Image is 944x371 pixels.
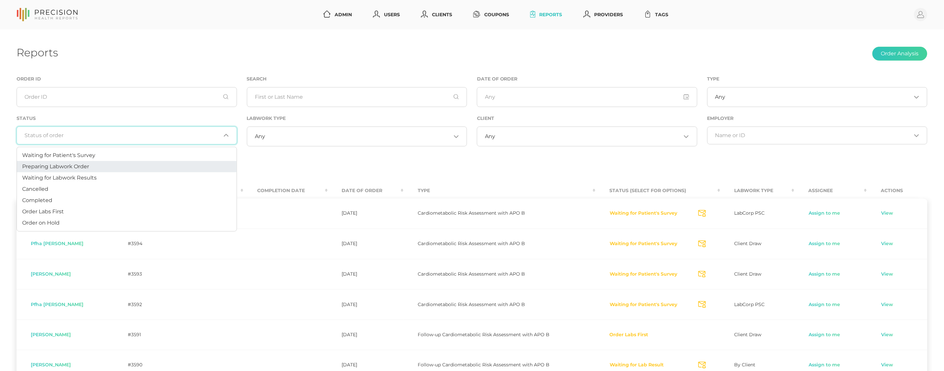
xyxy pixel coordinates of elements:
span: Follow-up Cardiometabolic Risk Assessment with APO B [418,362,549,368]
td: #3593 [114,259,170,290]
th: Completion Date : activate to sort column ascending [243,183,328,198]
a: Assign to me [809,301,841,308]
a: View [881,271,894,278]
a: Providers [581,9,626,21]
label: Type [707,76,720,82]
span: Client Draw [734,240,762,246]
a: View [881,240,894,247]
label: Search [247,76,267,82]
a: Tags [642,9,671,21]
label: Status [17,116,36,121]
span: Cardiometabolic Risk Assessment with APO B [418,271,525,277]
div: Search for option [707,87,928,107]
td: [DATE] [328,320,404,350]
span: [PERSON_NAME] [31,362,71,368]
td: #3592 [114,289,170,320]
th: Date Of Order : activate to sort column ascending [328,183,404,198]
svg: Send Notification [698,240,706,247]
a: Assign to me [809,240,841,247]
span: Cardiometabolic Risk Assessment with APO B [418,240,525,246]
label: Client [477,116,494,121]
div: Search for option [17,127,237,144]
span: Pfha [PERSON_NAME] [31,301,83,307]
input: Order ID [17,87,237,107]
span: Any [485,133,496,140]
a: Admin [321,9,354,21]
th: Type : activate to sort column ascending [403,183,595,198]
span: Completed [22,197,52,203]
button: Waiting for Lab Result [610,362,664,368]
a: View [881,301,894,308]
svg: Send Notification [698,210,706,217]
label: Order ID [17,76,41,82]
span: [PERSON_NAME] [31,271,71,277]
span: Preparing Labwork Order [22,163,89,170]
a: View [881,332,894,338]
a: Users [370,9,402,21]
a: Assign to me [809,271,841,278]
a: Assign to me [809,362,841,368]
span: Client Draw [734,332,762,338]
span: Order Labs First [22,208,64,215]
svg: Send Notification [698,271,706,278]
th: Status (Select for Options) : activate to sort column ascending [595,183,720,198]
a: Assign to me [809,332,841,338]
svg: Send Notification [698,301,706,308]
input: First or Last Name [247,87,467,107]
a: Coupons [471,9,512,21]
a: View [881,210,894,217]
span: Order Labs First [610,332,648,338]
div: Search for option [707,127,928,144]
span: [PERSON_NAME] [31,332,71,338]
span: Waiting for Labwork Results [22,175,97,181]
button: Order Analysis [873,47,927,61]
a: Assign to me [809,210,841,217]
button: Waiting for Patient's Survey [610,240,678,247]
svg: Send Notification [698,362,706,369]
span: Cardiometabolic Risk Assessment with APO B [418,301,525,307]
span: By Client [734,362,756,368]
label: Labwork Type [247,116,286,121]
span: Cancelled [22,186,48,192]
th: Actions [867,183,927,198]
button: Waiting for Patient's Survey [610,271,678,278]
a: View [881,362,894,368]
label: Employer [707,116,734,121]
label: Date of Order [477,76,518,82]
span: LabCorp PSC [734,210,765,216]
h1: Reports [17,46,58,59]
span: LabCorp PSC [734,301,765,307]
span: Waiting for Patient's Survey [22,152,95,158]
td: [DATE] [328,259,404,290]
span: Any [255,133,265,140]
td: #3594 [114,229,170,259]
th: Labwork Type : activate to sort column ascending [720,183,794,198]
th: Assignee : activate to sort column ascending [794,183,867,198]
td: [DATE] [328,229,404,259]
td: [DATE] [328,198,404,229]
div: Search for option [477,127,697,146]
button: Waiting for Patient's Survey [610,301,678,308]
span: Pfha [PERSON_NAME] [31,240,83,246]
span: Any [715,94,726,100]
button: Waiting for Patient's Survey [610,210,678,217]
input: Search for option [726,94,912,100]
input: Search for option [496,133,682,140]
td: [DATE] [328,289,404,320]
span: Order on Hold [22,220,60,226]
div: Search for option [247,127,467,146]
input: Search for option [265,133,451,140]
a: Reports [528,9,565,21]
input: Search for option [25,132,221,139]
input: Search for option [715,132,912,139]
input: Any [477,87,697,107]
span: Cardiometabolic Risk Assessment with APO B [418,210,525,216]
span: Client Draw [734,271,762,277]
span: Follow-up Cardiometabolic Risk Assessment with APO B [418,332,549,338]
a: Clients [418,9,455,21]
td: #3591 [114,320,170,350]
